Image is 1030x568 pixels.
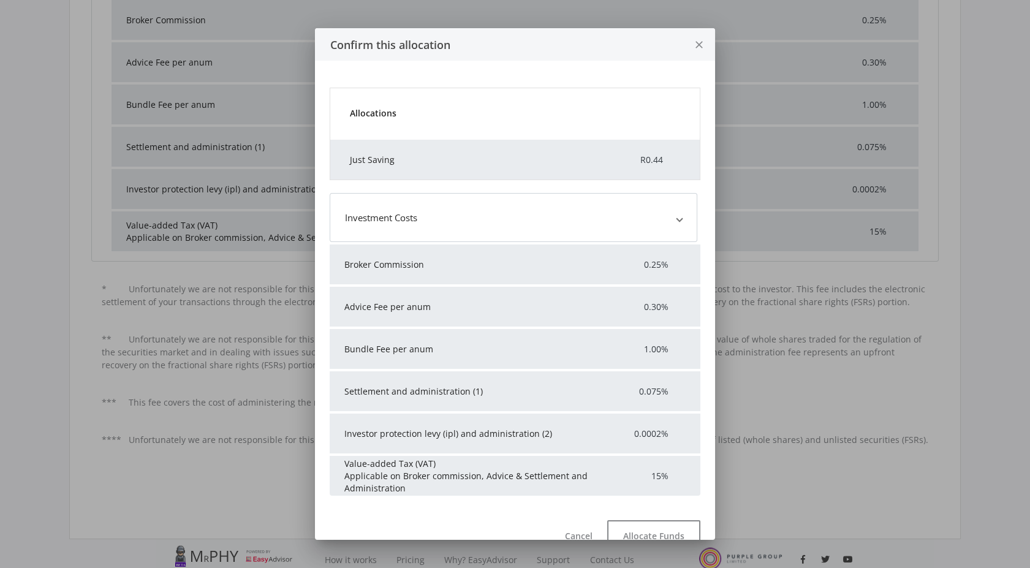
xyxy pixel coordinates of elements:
[605,153,695,166] div: R0.44
[345,211,417,225] div: Investment Costs
[608,343,700,355] div: 1.00%
[330,193,697,242] mat-expansion-panel-header: Investment Costs
[330,301,608,313] div: Advice Fee per anum
[330,458,608,494] div: Value-added Tax (VAT) Applicable on Broker commission, Advice & Settlement and Administration
[335,153,605,166] div: Just Saving
[330,385,608,398] div: Settlement and administration (1)
[683,28,715,61] button: close
[335,107,695,119] div: Allocations
[608,301,700,313] div: 0.30%
[608,470,700,482] div: 15%
[608,259,700,271] div: 0.25%
[608,428,700,440] div: 0.0002%
[330,428,608,440] div: Investor protection levy (ipl) and administration (2)
[550,520,607,551] button: Cancel
[330,242,700,496] div: Investment Costs
[330,343,608,355] div: Bundle Fee per anum
[330,259,608,271] div: Broker Commission
[607,520,700,551] button: Allocate Funds
[315,36,683,53] div: Confirm this allocation
[693,29,705,61] i: close
[608,385,700,398] div: 0.075%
